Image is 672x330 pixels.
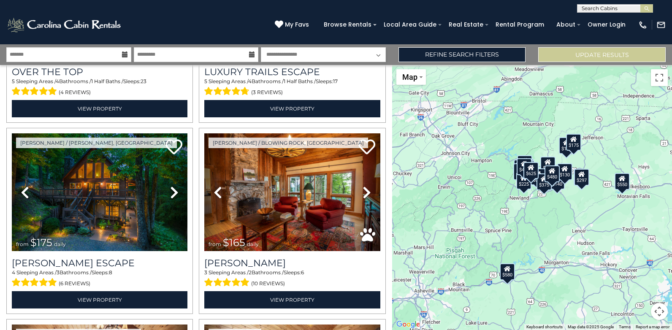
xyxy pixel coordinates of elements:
[524,162,539,179] div: $625
[30,236,52,249] span: $175
[651,303,668,320] button: Map camera controls
[517,158,532,175] div: $425
[394,319,422,330] a: Open this area in Google Maps (opens a new window)
[396,69,426,85] button: Change map style
[320,18,376,31] a: Browse Rentals
[204,78,380,98] div: Sleeping Areas / Bathrooms / Sleeps:
[209,241,221,247] span: from
[204,291,380,308] a: View Property
[204,100,380,117] a: View Property
[204,78,207,84] span: 5
[540,157,555,173] div: $349
[247,241,259,247] span: daily
[491,18,548,31] a: Rental Program
[12,66,187,78] a: Over The Top
[59,87,91,98] span: (4 reviews)
[333,78,338,84] span: 17
[204,133,380,251] img: thumbnail_163277858.jpeg
[619,325,631,329] a: Terms (opens in new tab)
[56,78,59,84] span: 4
[91,78,123,84] span: 1 Half Baths /
[209,138,368,148] a: [PERSON_NAME] / Blowing Rock, [GEOGRAPHIC_DATA]
[204,257,380,269] a: [PERSON_NAME]
[204,269,207,276] span: 3
[636,325,669,329] a: Report a map error
[57,269,60,276] span: 3
[54,241,66,247] span: daily
[513,163,528,180] div: $230
[583,18,630,31] a: Owner Login
[574,169,589,186] div: $297
[223,236,245,249] span: $165
[379,18,441,31] a: Local Area Guide
[402,73,417,81] span: Map
[500,263,515,280] div: $580
[6,16,123,33] img: White-1-2.png
[251,278,285,289] span: (10 reviews)
[568,325,614,329] span: Map data ©2025 Google
[204,257,380,269] h3: Azalea Hill
[398,47,526,62] a: Refine Search Filters
[444,18,488,31] a: Real Estate
[558,163,573,180] div: $130
[12,269,187,289] div: Sleeping Areas / Bathrooms / Sleeps:
[12,269,15,276] span: 4
[59,278,90,289] span: (6 reviews)
[559,137,574,154] div: $175
[204,269,380,289] div: Sleeping Areas / Bathrooms / Sleeps:
[656,20,666,30] img: mail-regular-white.png
[301,269,304,276] span: 6
[12,78,15,84] span: 5
[141,78,146,84] span: 23
[12,291,187,308] a: View Property
[275,20,311,30] a: My Favs
[545,165,560,182] div: $480
[394,319,422,330] img: Google
[12,78,187,98] div: Sleeping Areas / Bathrooms / Sleeps:
[16,241,29,247] span: from
[109,269,112,276] span: 8
[12,257,187,269] a: [PERSON_NAME] Escape
[518,155,533,172] div: $125
[251,87,283,98] span: (3 reviews)
[12,133,187,251] img: thumbnail_168627805.jpeg
[516,173,531,189] div: $225
[248,78,252,84] span: 4
[284,78,316,84] span: 1 Half Baths /
[285,20,309,29] span: My Favs
[651,69,668,86] button: Toggle fullscreen view
[204,66,380,78] a: Luxury Trails Escape
[638,20,648,30] img: phone-regular-white.png
[566,134,581,151] div: $175
[552,18,580,31] a: About
[249,269,252,276] span: 2
[12,100,187,117] a: View Property
[537,173,552,190] div: $375
[538,47,666,62] button: Update Results
[526,324,563,330] button: Keyboard shortcuts
[12,257,187,269] h3: Todd Escape
[16,138,177,148] a: [PERSON_NAME] / [PERSON_NAME], [GEOGRAPHIC_DATA]
[358,138,375,157] a: Add to favorites
[615,173,630,190] div: $550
